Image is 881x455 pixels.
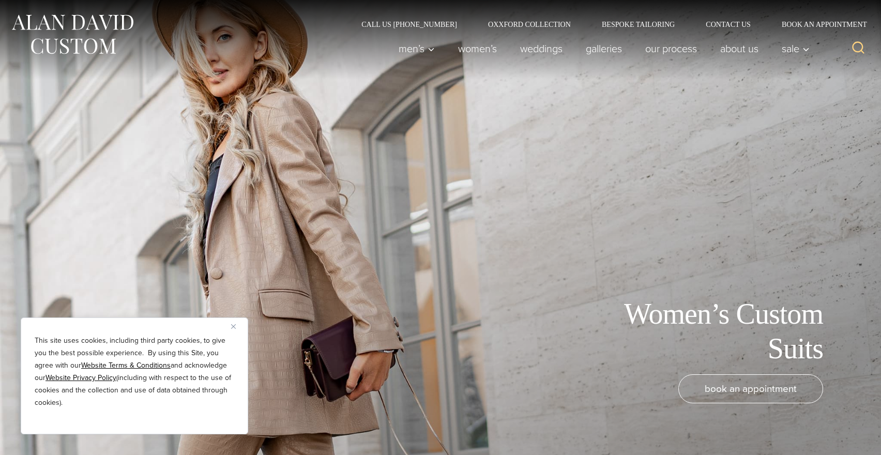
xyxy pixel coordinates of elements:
button: Close [231,320,244,332]
a: About Us [709,38,770,59]
nav: Primary Navigation [387,38,815,59]
img: Close [231,324,236,329]
a: Women’s [447,38,509,59]
a: Bespoke Tailoring [586,21,690,28]
a: Galleries [574,38,634,59]
a: Oxxford Collection [473,21,586,28]
a: Our Process [634,38,709,59]
a: Call Us [PHONE_NUMBER] [346,21,473,28]
a: Website Privacy Policy [45,372,116,383]
h1: Women’s Custom Suits [590,297,823,366]
button: View Search Form [846,36,871,61]
span: book an appointment [705,381,797,396]
a: weddings [509,38,574,59]
span: Sale [782,43,810,54]
a: Book an Appointment [766,21,871,28]
nav: Secondary Navigation [346,21,871,28]
a: book an appointment [678,374,823,403]
span: Men’s [399,43,435,54]
p: This site uses cookies, including third party cookies, to give you the best possible experience. ... [35,335,234,409]
a: Contact Us [690,21,766,28]
img: Alan David Custom [10,11,134,57]
a: Website Terms & Conditions [81,360,171,371]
